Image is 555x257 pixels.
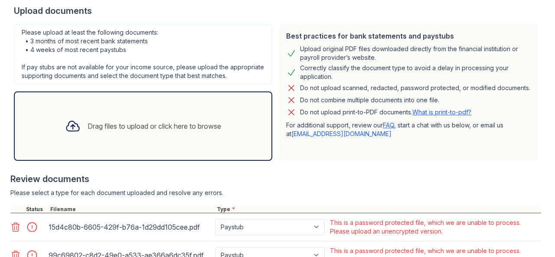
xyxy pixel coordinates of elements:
[286,121,531,138] p: For additional support, review our , start a chat with us below, or email us at
[14,24,272,85] div: Please upload at least the following documents: • 3 months of most recent bank statements • 4 wee...
[49,220,212,234] div: 15d4c80b-6605-429f-b76a-1d29dd105cee.pdf
[300,64,531,81] div: Correctly classify the document type to avoid a delay in processing your application.
[291,130,392,137] a: [EMAIL_ADDRESS][DOMAIN_NAME]
[10,189,541,197] div: Please select a type for each document uploaded and resolve any errors.
[383,121,394,129] a: FAQ
[300,108,471,117] p: Do not upload print-to-PDF documents.
[88,121,221,131] div: Drag files to upload or click here to browse
[24,206,49,213] div: Status
[412,108,471,116] a: What is print-to-pdf?
[215,206,541,213] div: Type
[330,218,539,236] div: This is a password protected file, which we are unable to process. Please upload an unencrypted v...
[14,5,541,17] div: Upload documents
[10,173,541,185] div: Review documents
[300,95,439,105] div: Do not combine multiple documents into one file.
[300,45,531,62] div: Upload original PDF files downloaded directly from the financial institution or payroll provider’...
[49,206,215,213] div: Filename
[286,31,531,41] div: Best practices for bank statements and paystubs
[300,83,530,93] div: Do not upload scanned, redacted, password protected, or modified documents.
